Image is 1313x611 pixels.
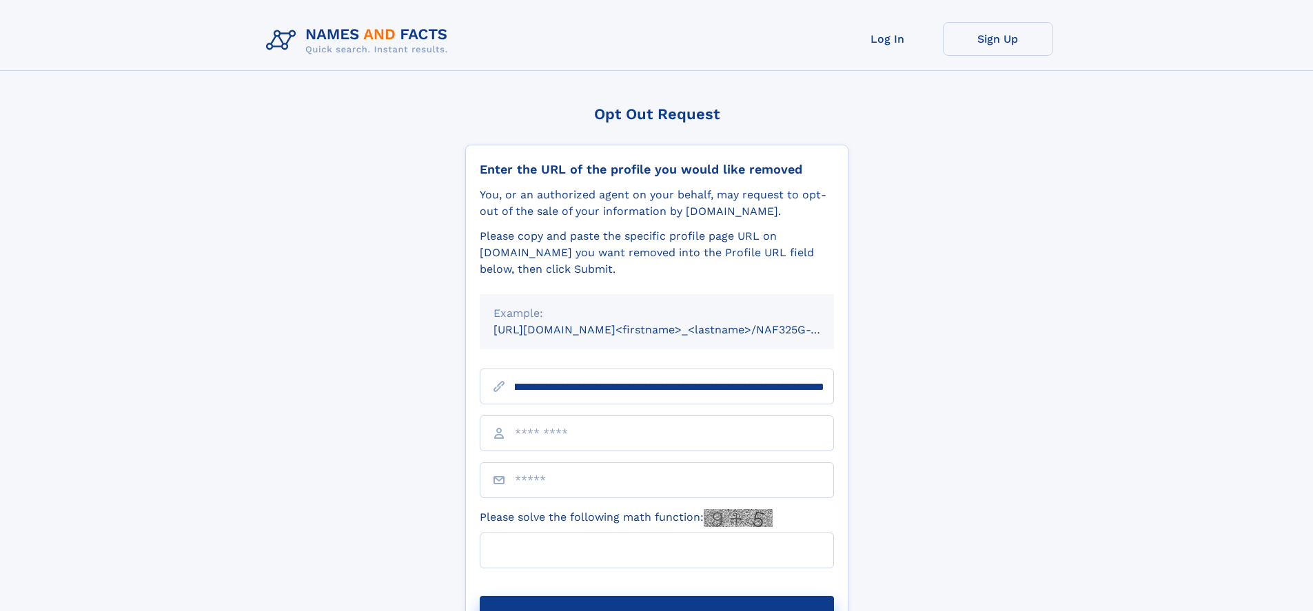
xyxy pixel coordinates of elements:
[261,22,459,59] img: Logo Names and Facts
[493,323,860,336] small: [URL][DOMAIN_NAME]<firstname>_<lastname>/NAF325G-xxxxxxxx
[493,305,820,322] div: Example:
[943,22,1053,56] a: Sign Up
[833,22,943,56] a: Log In
[480,162,834,177] div: Enter the URL of the profile you would like removed
[465,105,848,123] div: Opt Out Request
[480,187,834,220] div: You, or an authorized agent on your behalf, may request to opt-out of the sale of your informatio...
[480,228,834,278] div: Please copy and paste the specific profile page URL on [DOMAIN_NAME] you want removed into the Pr...
[480,509,773,527] label: Please solve the following math function:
